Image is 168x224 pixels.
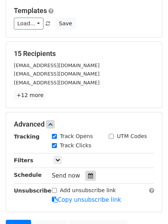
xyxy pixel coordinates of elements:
[130,187,168,224] iframe: Chat Widget
[55,18,75,30] button: Save
[14,80,100,86] small: [EMAIL_ADDRESS][DOMAIN_NAME]
[14,49,154,58] h5: 15 Recipients
[14,133,40,140] strong: Tracking
[14,157,33,163] strong: Filters
[52,196,121,203] a: Copy unsubscribe link
[60,142,91,150] label: Track Clicks
[60,186,116,194] label: Add unsubscribe link
[52,172,80,179] span: Send now
[14,120,154,128] h5: Advanced
[14,91,46,100] a: +12 more
[14,188,52,194] strong: Unsubscribe
[14,7,47,15] a: Templates
[14,71,100,77] small: [EMAIL_ADDRESS][DOMAIN_NAME]
[60,132,93,140] label: Track Opens
[117,132,147,140] label: UTM Codes
[14,63,100,68] small: [EMAIL_ADDRESS][DOMAIN_NAME]
[14,172,42,178] strong: Schedule
[14,18,43,30] a: Load...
